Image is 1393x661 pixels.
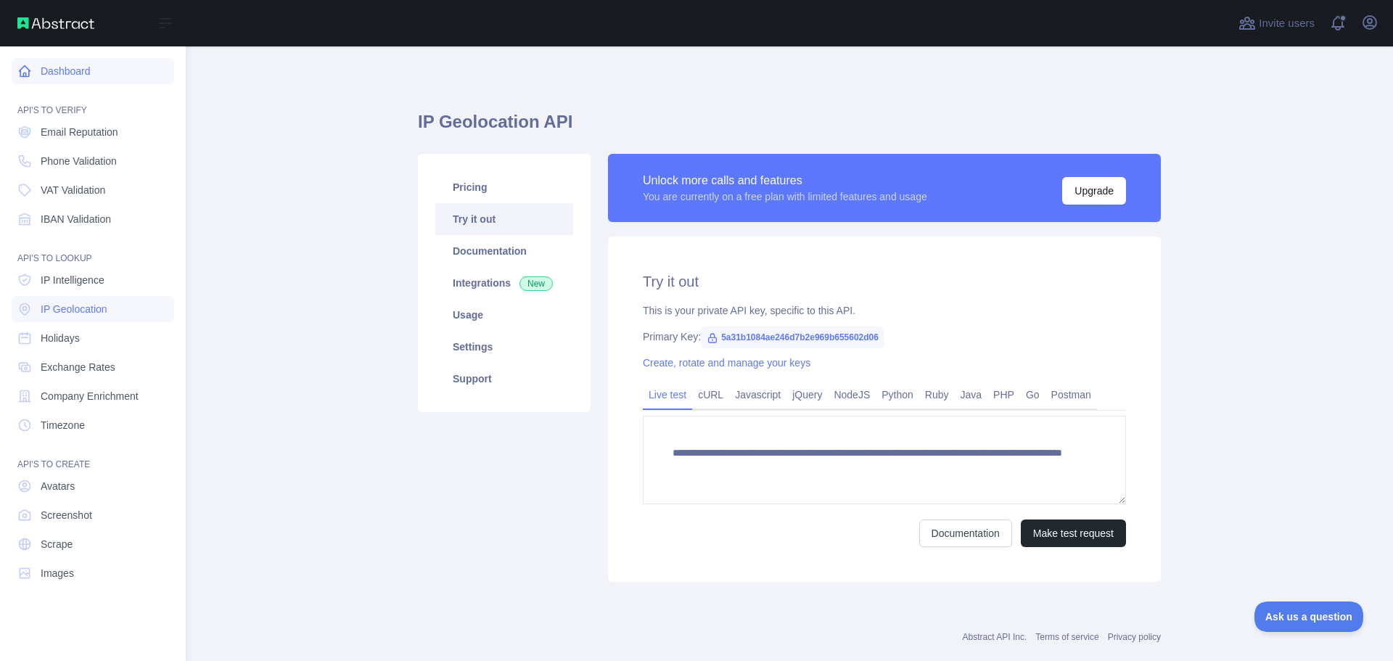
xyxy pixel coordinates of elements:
span: Phone Validation [41,154,117,168]
span: 5a31b1084ae246d7b2e969b655602d06 [701,327,884,348]
a: Scrape [12,531,174,557]
span: Images [41,566,74,580]
span: Screenshot [41,508,92,522]
a: Javascript [729,383,786,406]
div: API'S TO VERIFY [12,87,174,116]
a: Phone Validation [12,148,174,174]
button: Invite users [1236,12,1318,35]
span: Company Enrichment [41,389,139,403]
a: IP Geolocation [12,296,174,322]
a: Create, rotate and manage your keys [643,357,810,369]
a: IP Intelligence [12,267,174,293]
a: Ruby [919,383,955,406]
span: Holidays [41,331,80,345]
a: Dashboard [12,58,174,84]
div: Primary Key: [643,329,1126,344]
a: Go [1020,383,1045,406]
a: Screenshot [12,502,174,528]
a: Company Enrichment [12,383,174,409]
span: VAT Validation [41,183,105,197]
span: New [519,276,553,291]
img: Abstract API [17,17,94,29]
a: Abstract API Inc. [963,632,1027,642]
span: Email Reputation [41,125,118,139]
div: You are currently on a free plan with limited features and usage [643,189,927,204]
a: Usage [435,299,573,331]
a: Holidays [12,325,174,351]
a: Exchange Rates [12,354,174,380]
a: Python [876,383,919,406]
span: Scrape [41,537,73,551]
a: Pricing [435,171,573,203]
div: API'S TO LOOKUP [12,235,174,264]
a: cURL [692,383,729,406]
h2: Try it out [643,271,1126,292]
div: API'S TO CREATE [12,441,174,470]
a: Terms of service [1035,632,1098,642]
span: IP Intelligence [41,273,104,287]
a: Java [955,383,988,406]
a: Privacy policy [1108,632,1161,642]
a: Timezone [12,412,174,438]
a: PHP [987,383,1020,406]
a: IBAN Validation [12,206,174,232]
a: Try it out [435,203,573,235]
a: Support [435,363,573,395]
span: Exchange Rates [41,360,115,374]
div: Unlock more calls and features [643,172,927,189]
span: Timezone [41,418,85,432]
a: Avatars [12,473,174,499]
a: Live test [643,383,692,406]
a: Email Reputation [12,119,174,145]
a: Documentation [435,235,573,267]
span: Avatars [41,479,75,493]
a: Integrations New [435,267,573,299]
span: IP Geolocation [41,302,107,316]
button: Upgrade [1062,177,1126,205]
h1: IP Geolocation API [418,110,1161,145]
button: Make test request [1021,520,1126,547]
a: NodeJS [828,383,876,406]
a: VAT Validation [12,177,174,203]
a: Documentation [919,520,1012,547]
a: jQuery [786,383,828,406]
div: This is your private API key, specific to this API. [643,303,1126,318]
span: Invite users [1259,15,1315,32]
a: Images [12,560,174,586]
a: Settings [435,331,573,363]
iframe: Toggle Customer Support [1254,602,1364,632]
a: Postman [1045,383,1097,406]
span: IBAN Validation [41,212,111,226]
